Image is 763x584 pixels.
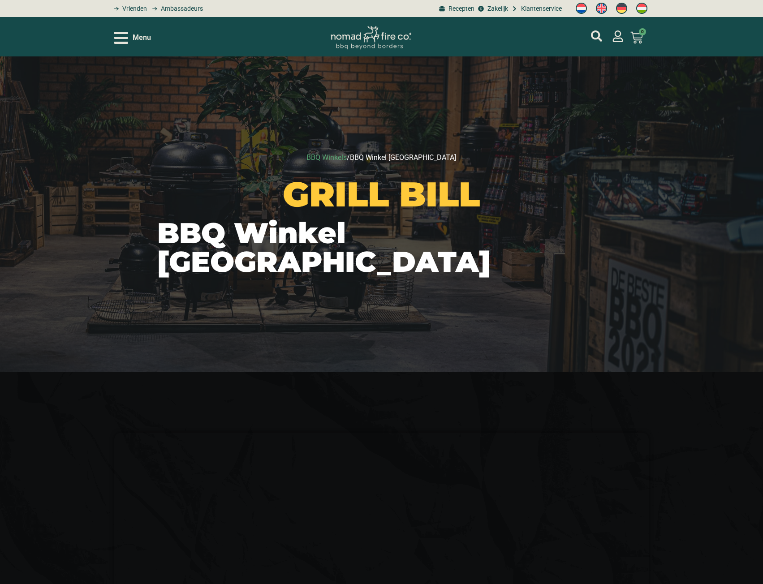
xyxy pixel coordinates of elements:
[632,0,652,17] a: Switch to Hongaars
[120,4,147,13] span: Vrienden
[133,32,151,43] span: Menu
[477,4,508,13] a: grill bill zakeljk
[519,4,562,13] span: Klantenservice
[591,30,602,42] a: mijn account
[306,153,347,162] a: BBQ Winkels
[620,26,654,49] a: 0
[510,4,562,13] a: grill bill klantenservice
[639,28,646,35] span: 0
[636,3,647,14] img: Hongaars
[596,3,607,14] img: Engels
[437,4,474,13] a: BBQ recepten
[485,4,508,13] span: Zakelijk
[350,153,456,162] span: BBQ Winkel [GEOGRAPHIC_DATA]
[114,30,151,46] div: Open/Close Menu
[283,179,480,210] h2: GRILL BILL
[157,219,606,276] h2: BBQ Winkel [GEOGRAPHIC_DATA]
[612,0,632,17] a: Switch to Duits
[331,26,411,50] img: Nomad Logo
[149,4,203,13] a: grill bill ambassadors
[576,3,587,14] img: Nederlands
[446,4,474,13] span: Recepten
[591,0,612,17] a: Switch to Engels
[306,152,456,163] nav: breadcrumbs
[612,30,624,42] a: mijn account
[111,4,147,13] a: grill bill vrienden
[616,3,627,14] img: Duits
[347,153,350,162] span: /
[159,4,203,13] span: Ambassadeurs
